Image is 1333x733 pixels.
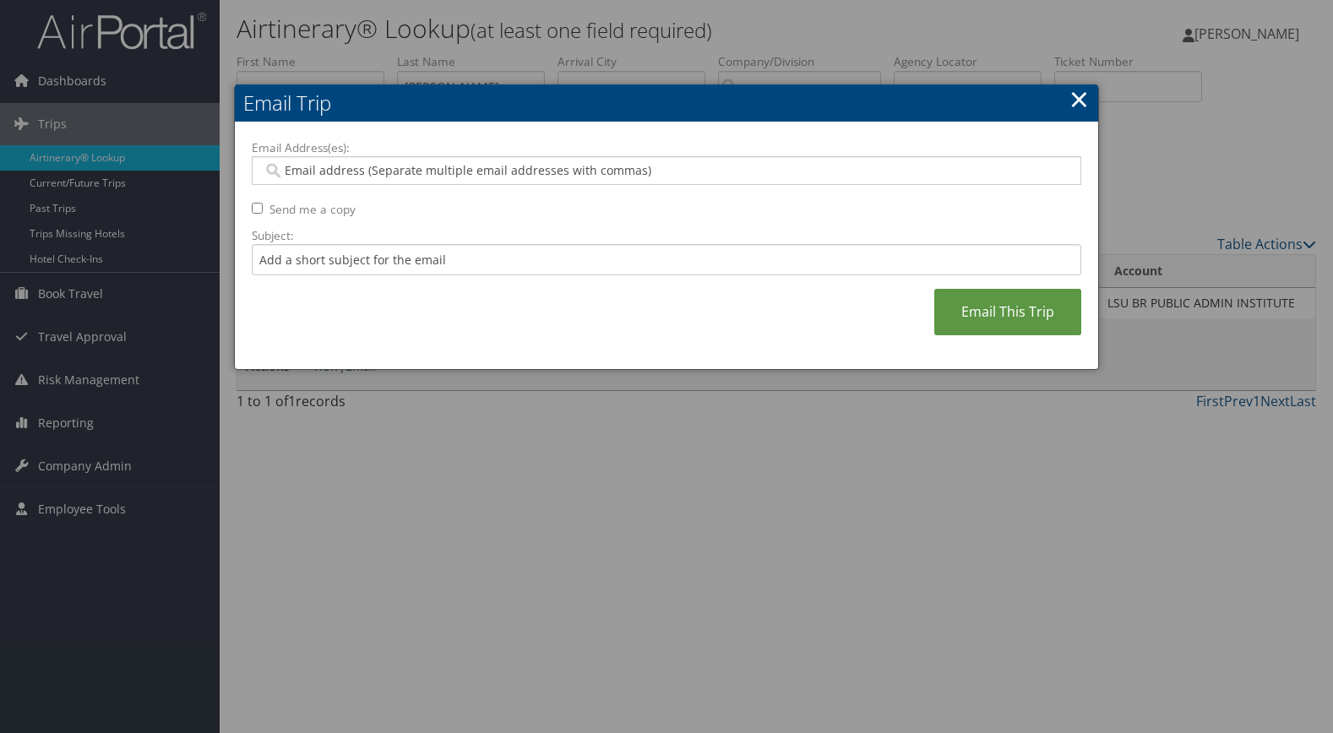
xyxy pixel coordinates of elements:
a: Email This Trip [934,289,1081,335]
input: Add a short subject for the email [252,244,1081,275]
h2: Email Trip [235,84,1098,122]
input: Email address (Separate multiple email addresses with commas) [263,162,1069,179]
label: Send me a copy [269,201,356,218]
label: Subject: [252,227,1081,244]
label: Email Address(es): [252,139,1081,156]
a: × [1069,82,1089,116]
